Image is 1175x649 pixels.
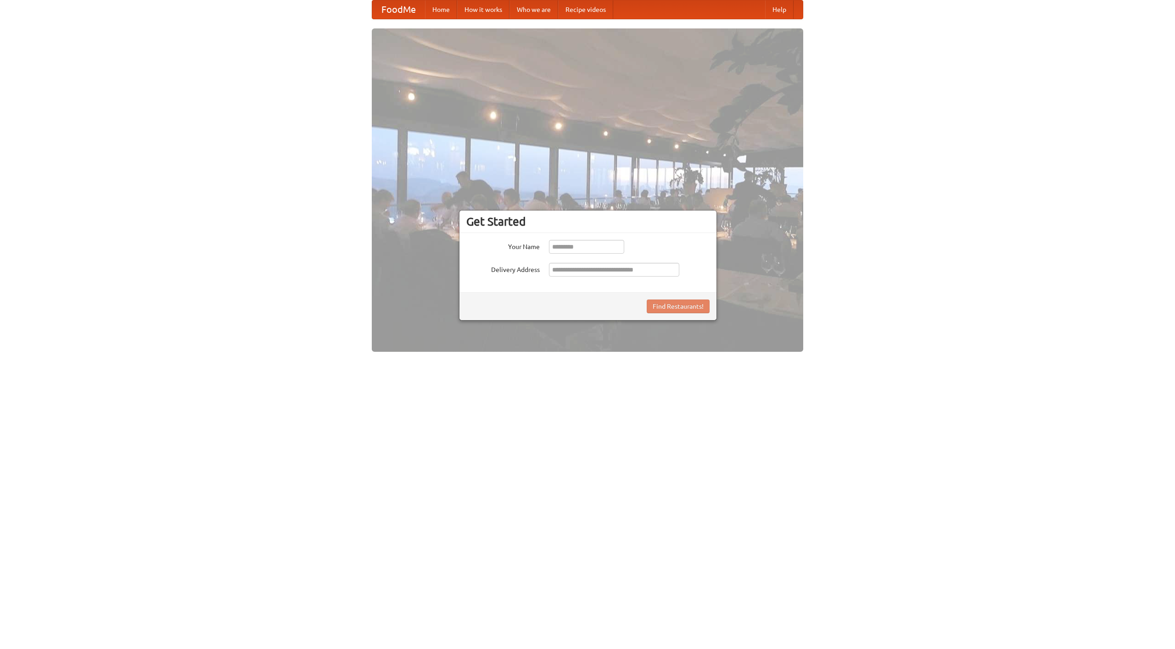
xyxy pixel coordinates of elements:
a: How it works [457,0,509,19]
a: Who we are [509,0,558,19]
button: Find Restaurants! [647,300,710,313]
a: Recipe videos [558,0,613,19]
label: Your Name [466,240,540,251]
label: Delivery Address [466,263,540,274]
a: Help [765,0,794,19]
a: FoodMe [372,0,425,19]
h3: Get Started [466,215,710,228]
a: Home [425,0,457,19]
